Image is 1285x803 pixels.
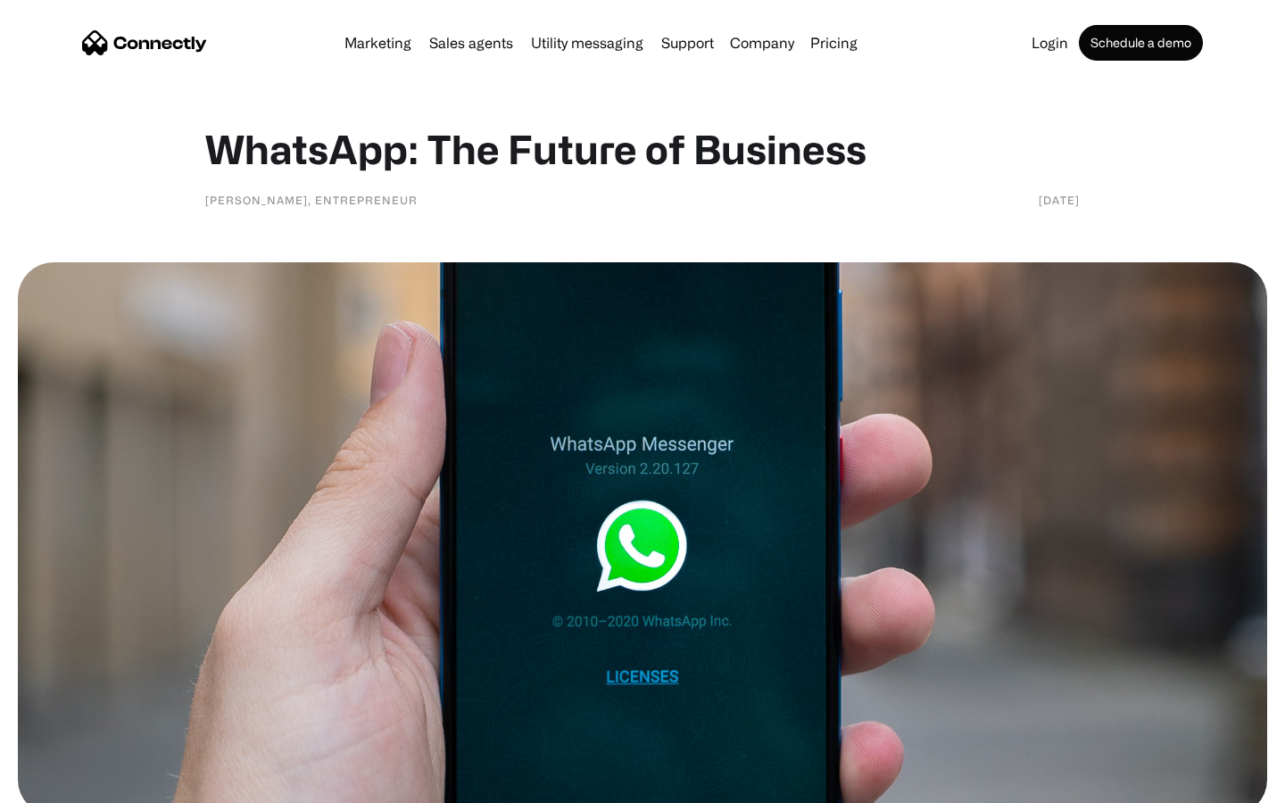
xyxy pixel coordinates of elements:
a: Utility messaging [524,36,651,50]
a: Pricing [803,36,865,50]
a: Sales agents [422,36,520,50]
div: [PERSON_NAME], Entrepreneur [205,191,418,209]
a: Login [1024,36,1075,50]
aside: Language selected: English [18,772,107,797]
ul: Language list [36,772,107,797]
a: Schedule a demo [1079,25,1203,61]
div: Company [730,30,794,55]
h1: WhatsApp: The Future of Business [205,125,1080,173]
a: Support [654,36,721,50]
div: [DATE] [1039,191,1080,209]
a: Marketing [337,36,419,50]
